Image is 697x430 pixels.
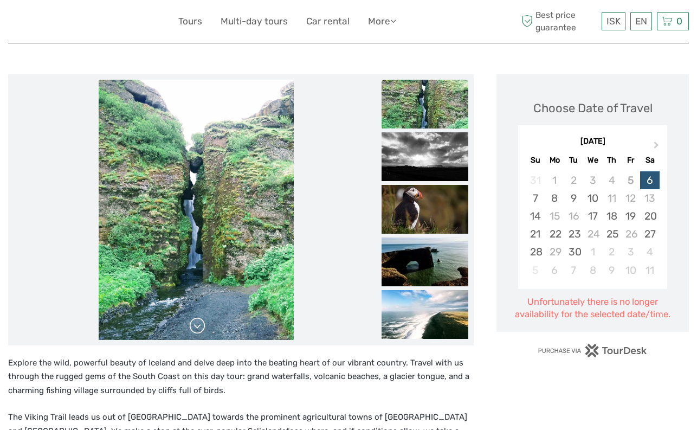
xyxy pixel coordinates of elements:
div: Not available Friday, September 5th, 2025 [621,171,640,189]
div: Not available Monday, September 29th, 2025 [545,243,564,261]
div: Choose Saturday, September 20th, 2025 [640,207,659,225]
div: Choose Thursday, September 18th, 2025 [602,207,621,225]
div: Mo [545,153,564,168]
div: Choose Sunday, September 7th, 2025 [526,189,545,207]
div: Su [526,153,545,168]
div: Choose Monday, September 22nd, 2025 [545,225,564,243]
div: Not available Tuesday, September 16th, 2025 [564,207,583,225]
div: Choose Thursday, October 9th, 2025 [602,261,621,279]
div: Not available Monday, September 1st, 2025 [545,171,564,189]
div: Not available Friday, September 12th, 2025 [621,189,640,207]
img: 117024e01af1426eb03fe3f0b2252ddf_slider_thumbnail.jpeg [382,80,468,129]
div: Not available Tuesday, September 2nd, 2025 [564,171,583,189]
span: Best price guarantee [519,9,599,33]
div: month 2025-09 [521,171,663,279]
div: Not available Thursday, September 11th, 2025 [602,189,621,207]
div: Choose Saturday, September 27th, 2025 [640,225,659,243]
a: More [368,14,396,29]
div: Choose Wednesday, September 10th, 2025 [583,189,602,207]
img: 5d5e214c7f5d44e59c82b371d2691d68_slider_thumbnail.jpeg [382,238,468,286]
div: Not available Sunday, October 5th, 2025 [526,261,545,279]
div: Not available Thursday, September 4th, 2025 [602,171,621,189]
img: 117024e01af1426eb03fe3f0b2252ddf_main_slider.jpeg [99,80,294,340]
div: Choose Friday, October 10th, 2025 [621,261,640,279]
span: ISK [606,16,621,27]
div: Choose Thursday, October 2nd, 2025 [602,243,621,261]
div: Not available Friday, September 26th, 2025 [621,225,640,243]
div: [DATE] [518,136,667,147]
div: Choose Monday, September 8th, 2025 [545,189,564,207]
div: Tu [564,153,583,168]
div: Choose Friday, October 3rd, 2025 [621,243,640,261]
button: Next Month [649,139,666,156]
div: Choose Wednesday, September 17th, 2025 [583,207,602,225]
p: Explore the wild, powerful beauty of Iceland and delve deep into the beating heart of our vibrant... [8,356,474,398]
div: Choose Wednesday, October 8th, 2025 [583,261,602,279]
div: Choose Friday, September 19th, 2025 [621,207,640,225]
div: Choose Tuesday, September 23rd, 2025 [564,225,583,243]
span: 0 [675,16,684,27]
div: Choose Monday, October 6th, 2025 [545,261,564,279]
div: Choose Saturday, October 11th, 2025 [640,261,659,279]
div: EN [630,12,652,30]
a: Tours [178,14,202,29]
img: 9c374a15508842d886f69f73a8756364_slider_thumbnail.jpeg [382,290,468,339]
div: Choose Tuesday, October 7th, 2025 [564,261,583,279]
div: Choose Date of Travel [533,100,653,117]
div: Not available Wednesday, September 3rd, 2025 [583,171,602,189]
div: Choose Sunday, September 14th, 2025 [526,207,545,225]
div: Not available Wednesday, September 24th, 2025 [583,225,602,243]
div: Choose Thursday, September 25th, 2025 [602,225,621,243]
div: Choose Wednesday, October 1st, 2025 [583,243,602,261]
div: Choose Sunday, September 21st, 2025 [526,225,545,243]
div: Th [602,153,621,168]
div: Sa [640,153,659,168]
div: Unfortunately there is no longer availability for the selected date/time. [507,296,678,321]
img: 579-c3ad521b-b2e6-4e2f-ac42-c21f71cf5781_logo_small.jpg [8,8,73,35]
img: b95fe5a0e19c48909810dcd4006d8248_slider_thumbnail.jpeg [382,132,468,181]
img: PurchaseViaTourDesk.png [538,344,648,357]
div: Fr [621,153,640,168]
div: Not available Monday, September 15th, 2025 [545,207,564,225]
div: Choose Sunday, September 28th, 2025 [526,243,545,261]
img: 71a2c9fbbee94741babad5ab5c692752_slider_thumbnail.jpeg [382,185,468,234]
div: Not available Saturday, September 13th, 2025 [640,189,659,207]
div: Not available Sunday, August 31st, 2025 [526,171,545,189]
div: Choose Tuesday, September 30th, 2025 [564,243,583,261]
div: We [583,153,602,168]
div: Choose Saturday, October 4th, 2025 [640,243,659,261]
a: Multi-day tours [221,14,288,29]
a: Car rental [306,14,350,29]
div: Choose Saturday, September 6th, 2025 [640,171,659,189]
div: Choose Tuesday, September 9th, 2025 [564,189,583,207]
